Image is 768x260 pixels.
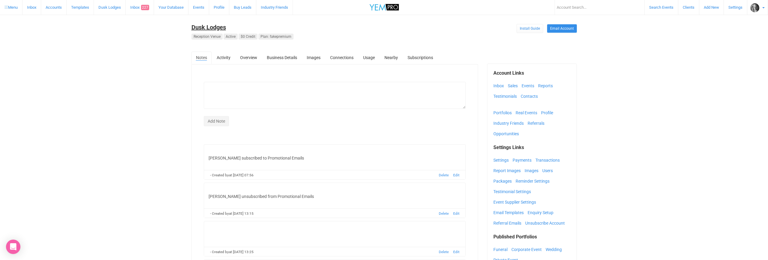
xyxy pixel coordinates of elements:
[516,108,540,117] a: Real Events
[493,177,515,186] a: Packages
[191,34,223,40] div: Reception Venue
[258,34,294,40] div: Plan: fakepremium
[493,92,520,101] a: Testimonials
[493,70,571,77] legend: Account Links
[683,5,694,10] span: Clients
[236,52,262,64] a: Overview
[493,156,512,165] a: Settings
[493,119,527,128] a: Industry Friends
[517,24,543,33] a: Install Guide
[141,5,149,10] span: 227
[750,3,759,12] img: open-uri20201103-4-gj8l2i
[511,245,545,254] a: Corporate Event
[493,208,527,217] a: Email Templates
[525,166,541,175] a: Images
[439,173,449,177] a: Delete
[649,5,673,10] span: Search Events
[493,245,510,254] a: Funeral
[210,250,254,254] small: - Created by at [DATE] 13:25
[453,211,459,216] a: Edit
[212,52,235,64] a: Activity
[6,240,20,254] div: Open Intercom Messenger
[538,81,556,90] a: Reports
[439,211,449,216] a: Delete
[493,166,524,175] a: Report Images
[380,52,402,64] a: Nearby
[528,119,547,128] a: Referrals
[508,81,521,90] a: Sales
[209,187,461,205] div: [PERSON_NAME] unsubscribed from Promotional Emails
[493,187,534,196] a: Testimonial Settings
[210,211,254,216] small: - Created by at [DATE] 13:15
[542,166,556,175] a: Users
[439,250,449,254] a: Delete
[191,24,226,31] a: Dusk Lodges
[522,81,537,90] a: Events
[528,208,556,217] a: Enquiry Setup
[359,52,379,64] a: Usage
[525,219,568,228] a: Unsubscribe Account
[547,24,577,33] a: Email Account
[326,52,358,64] a: Connections
[704,5,719,10] span: Add New
[521,92,541,101] a: Contacts
[546,245,565,254] a: Wedding
[302,52,325,64] a: Images
[516,177,553,186] a: Reminder Settings
[262,52,302,64] a: Business Details
[493,234,571,241] legend: Published Portfolios
[224,34,238,40] div: Active
[541,108,556,117] a: Profile
[493,144,571,151] legend: Settings Links
[493,81,507,90] a: Inbox
[191,52,212,64] a: Notes
[209,149,461,167] div: [PERSON_NAME] subscribed to Promotional Emails
[513,156,535,165] a: Payments
[239,34,258,40] div: $0 Credit
[204,116,229,126] input: Add Note
[453,173,459,177] a: Edit
[493,129,522,138] a: Opportunities
[493,219,524,228] a: Referral Emails
[493,198,539,207] a: Event Supplier Settings
[403,52,438,64] a: Subscriptions
[210,173,254,177] small: - Created by at [DATE] 07:56
[493,108,515,117] a: Portfolios
[453,250,459,254] a: Edit
[535,156,563,165] a: Transactions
